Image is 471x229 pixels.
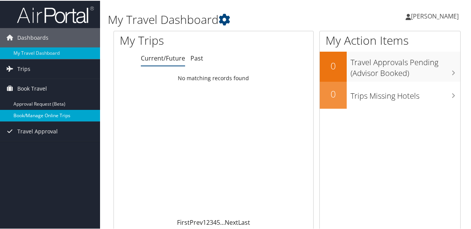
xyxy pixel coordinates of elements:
[213,217,217,226] a: 4
[17,59,30,78] span: Trips
[206,217,210,226] a: 2
[177,217,190,226] a: First
[217,217,220,226] a: 5
[225,217,238,226] a: Next
[17,121,58,140] span: Travel Approval
[320,87,347,100] h2: 0
[17,5,94,23] img: airportal-logo.png
[351,86,460,101] h3: Trips Missing Hotels
[406,4,466,27] a: [PERSON_NAME]
[351,52,460,78] h3: Travel Approvals Pending (Advisor Booked)
[320,51,460,81] a: 0Travel Approvals Pending (Advisor Booked)
[210,217,213,226] a: 3
[320,59,347,72] h2: 0
[120,32,224,48] h1: My Trips
[320,32,460,48] h1: My Action Items
[203,217,206,226] a: 1
[220,217,225,226] span: …
[320,81,460,108] a: 0Trips Missing Hotels
[411,11,459,20] span: [PERSON_NAME]
[108,11,347,27] h1: My Travel Dashboard
[141,53,185,62] a: Current/Future
[114,71,313,84] td: No matching records found
[238,217,250,226] a: Last
[17,78,47,98] span: Book Travel
[190,217,203,226] a: Prev
[17,27,48,47] span: Dashboards
[190,53,203,62] a: Past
